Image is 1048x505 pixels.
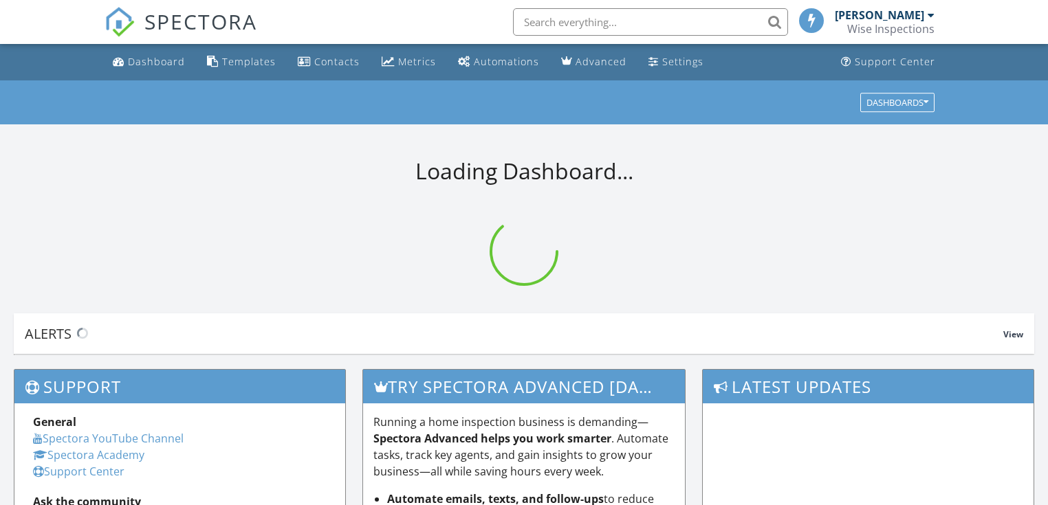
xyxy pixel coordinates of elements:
[376,49,441,75] a: Metrics
[643,49,709,75] a: Settings
[855,55,935,68] div: Support Center
[314,55,360,68] div: Contacts
[513,8,788,36] input: Search everything...
[144,7,257,36] span: SPECTORA
[33,447,144,462] a: Spectora Academy
[866,98,928,107] div: Dashboards
[398,55,436,68] div: Metrics
[835,8,924,22] div: [PERSON_NAME]
[836,49,941,75] a: Support Center
[107,49,190,75] a: Dashboard
[847,22,935,36] div: Wise Inspections
[128,55,185,68] div: Dashboard
[14,370,345,403] h3: Support
[105,7,135,37] img: The Best Home Inspection Software - Spectora
[860,93,935,112] button: Dashboards
[33,414,76,429] strong: General
[452,49,545,75] a: Automations (Basic)
[556,49,632,75] a: Advanced
[33,431,184,446] a: Spectora YouTube Channel
[1003,328,1023,340] span: View
[662,55,703,68] div: Settings
[576,55,626,68] div: Advanced
[33,464,124,479] a: Support Center
[201,49,281,75] a: Templates
[222,55,276,68] div: Templates
[363,370,686,403] h3: Try spectora advanced [DATE]
[292,49,365,75] a: Contacts
[373,431,611,446] strong: Spectora Advanced helps you work smarter
[474,55,539,68] div: Automations
[373,414,675,480] p: Running a home inspection business is demanding— . Automate tasks, track key agents, and gain ins...
[703,370,1034,403] h3: Latest Updates
[25,324,1003,343] div: Alerts
[105,19,257,47] a: SPECTORA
